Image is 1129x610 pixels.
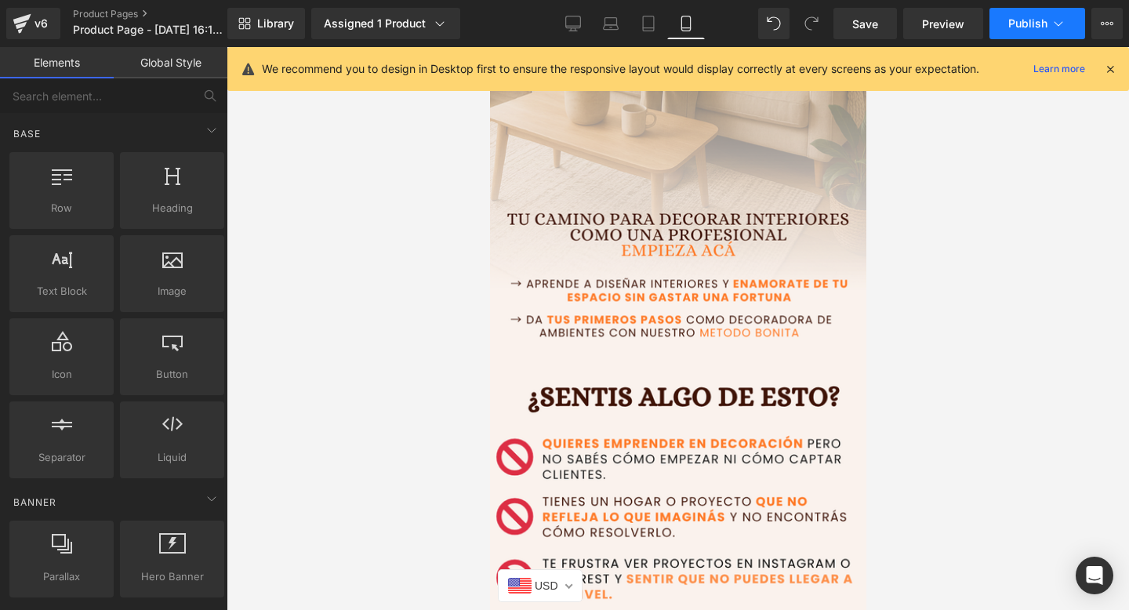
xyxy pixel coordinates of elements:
[31,13,51,34] div: v6
[324,16,448,31] div: Assigned 1 Product
[12,126,42,141] span: Base
[1076,557,1113,594] div: Open Intercom Messenger
[12,495,58,510] span: Banner
[1027,60,1091,78] a: Learn more
[922,16,964,32] span: Preview
[73,8,253,20] a: Product Pages
[125,200,220,216] span: Heading
[257,16,294,31] span: Library
[1091,8,1123,39] button: More
[852,16,878,32] span: Save
[14,283,109,300] span: Text Block
[73,24,223,36] span: Product Page - [DATE] 16:18:38
[14,568,109,585] span: Parallax
[667,8,705,39] a: Mobile
[262,60,979,78] p: We recommend you to design in Desktop first to ensure the responsive layout would display correct...
[125,366,220,383] span: Button
[14,200,109,216] span: Row
[554,8,592,39] a: Desktop
[796,8,827,39] button: Redo
[14,449,109,466] span: Separator
[630,8,667,39] a: Tablet
[125,283,220,300] span: Image
[592,8,630,39] a: Laptop
[227,8,305,39] a: New Library
[1008,17,1047,30] span: Publish
[114,47,227,78] a: Global Style
[125,568,220,585] span: Hero Banner
[6,8,60,39] a: v6
[125,449,220,466] span: Liquid
[989,8,1085,39] button: Publish
[758,8,790,39] button: Undo
[903,8,983,39] a: Preview
[14,366,109,383] span: Icon
[45,532,68,545] span: USD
